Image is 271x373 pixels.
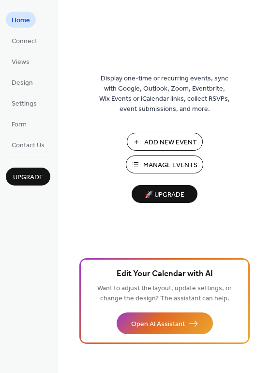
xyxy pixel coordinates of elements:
[143,160,197,171] span: Manage Events
[97,282,232,305] span: Want to adjust the layout, update settings, or change the design? The assistant can help.
[6,116,32,132] a: Form
[6,137,50,153] a: Contact Us
[12,36,37,47] span: Connect
[12,120,27,130] span: Form
[12,140,45,151] span: Contact Us
[127,133,203,151] button: Add New Event
[117,312,213,334] button: Open AI Assistant
[126,155,203,173] button: Manage Events
[144,138,197,148] span: Add New Event
[12,16,30,26] span: Home
[6,74,39,90] a: Design
[6,12,36,28] a: Home
[131,319,185,329] span: Open AI Assistant
[12,99,37,109] span: Settings
[6,168,50,186] button: Upgrade
[117,267,213,281] span: Edit Your Calendar with AI
[6,95,43,111] a: Settings
[12,78,33,88] span: Design
[137,188,192,202] span: 🚀 Upgrade
[6,53,35,69] a: Views
[13,172,43,183] span: Upgrade
[132,185,197,203] button: 🚀 Upgrade
[99,74,230,114] span: Display one-time or recurring events, sync with Google, Outlook, Zoom, Eventbrite, Wix Events or ...
[12,57,30,67] span: Views
[6,32,43,48] a: Connect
